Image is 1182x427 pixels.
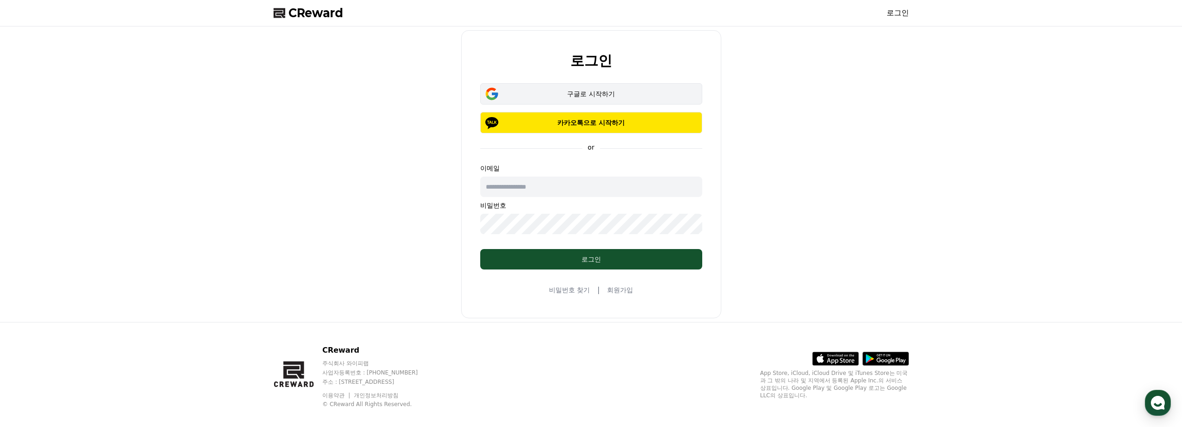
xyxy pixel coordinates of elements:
[3,295,61,318] a: 홈
[597,284,600,296] span: |
[322,345,436,356] p: CReward
[582,143,600,152] p: or
[322,369,436,376] p: 사업자등록번호 : [PHONE_NUMBER]
[887,7,909,19] a: 로그인
[760,369,909,399] p: App Store, iCloud, iCloud Drive 및 iTunes Store는 미국과 그 밖의 나라 및 지역에서 등록된 Apple Inc.의 서비스 상표입니다. Goo...
[322,360,436,367] p: 주식회사 와이피랩
[322,392,352,399] a: 이용약관
[61,295,120,318] a: 대화
[85,309,96,316] span: 대화
[570,53,612,68] h2: 로그인
[354,392,398,399] a: 개인정보처리방침
[322,401,436,408] p: © CReward All Rights Reserved.
[499,255,684,264] div: 로그인
[480,201,702,210] p: 비밀번호
[144,309,155,316] span: 설정
[549,285,590,295] a: 비밀번호 찾기
[607,285,633,295] a: 회원가입
[480,112,702,133] button: 카카오톡으로 시작하기
[494,89,689,99] div: 구글로 시작하기
[29,309,35,316] span: 홈
[288,6,343,20] span: CReward
[480,164,702,173] p: 이메일
[322,378,436,386] p: 주소 : [STREET_ADDRESS]
[274,6,343,20] a: CReward
[480,249,702,269] button: 로그인
[494,118,689,127] p: 카카오톡으로 시작하기
[480,83,702,105] button: 구글로 시작하기
[120,295,178,318] a: 설정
